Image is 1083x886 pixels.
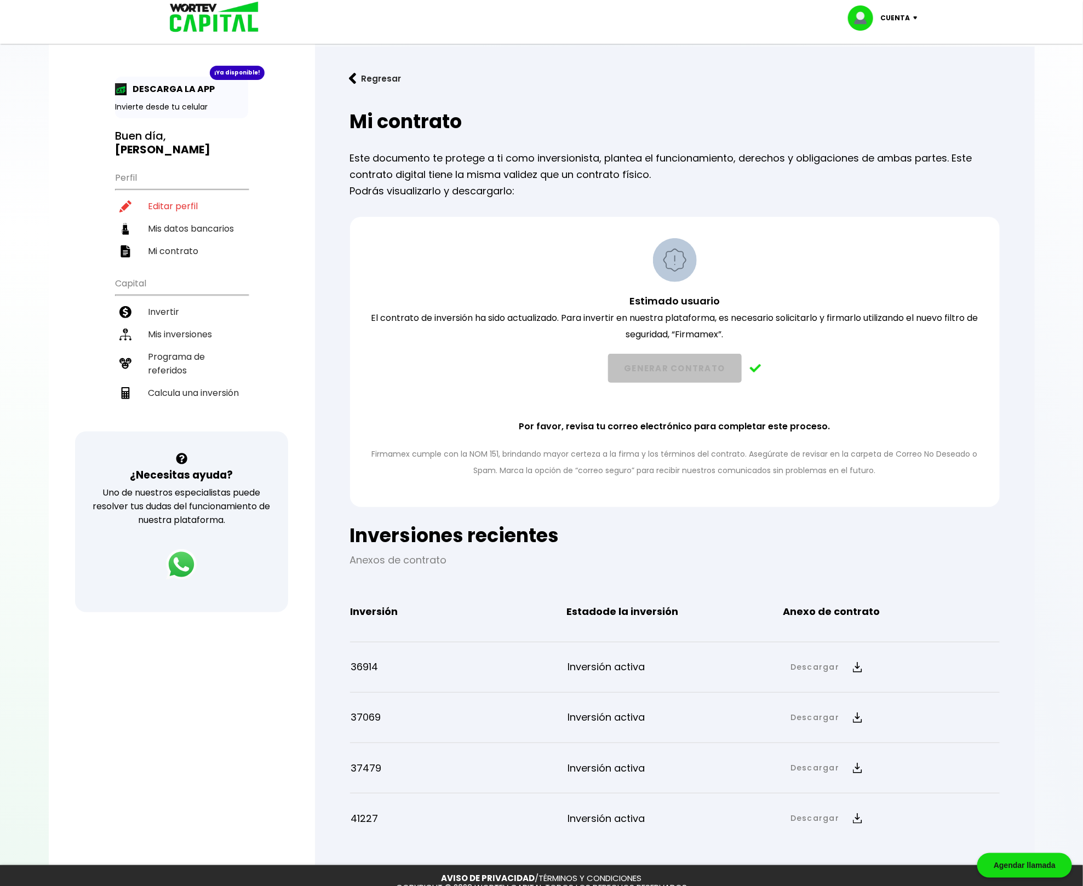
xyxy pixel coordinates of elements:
[881,10,910,26] p: Cuenta
[784,756,868,780] button: Descargar
[351,810,567,827] p: 41227
[750,364,761,373] img: tdwAAAAASUVORK5CYII=
[119,358,131,370] img: recomiendanos-icon.9b8e9327.svg
[853,712,862,723] img: descarga
[351,760,567,776] p: 37479
[115,165,248,262] ul: Perfil
[115,217,248,240] a: Mis datos bancarios
[166,549,197,580] img: logos_whatsapp-icon.242b2217.svg
[783,603,880,620] b: Anexo de contrato
[115,101,248,113] p: Invierte desde tu celular
[629,294,720,308] span: Estimado usuario
[568,810,784,827] p: Inversión activa
[568,709,784,726] p: Inversión activa
[130,467,233,483] h3: ¿Necesitas ayuda?
[784,706,868,729] button: Descargar
[127,82,215,96] p: DESCARGA LA APP
[333,64,418,93] button: Regresar
[115,346,248,382] a: Programa de referidos
[784,655,868,679] button: Descargar
[119,329,131,341] img: inversiones-icon.6695dc30.svg
[115,195,248,217] a: Editar perfil
[364,293,985,343] p: El contrato de inversión ha sido actualizado. Para invertir en nuestra plataforma, es necesario s...
[350,525,1000,546] h2: Inversiones recientes
[364,446,985,479] p: Firmamex cumple con la NOM 151, brindando mayor certeza a la firma y los términos del contrato. A...
[115,271,248,432] ul: Capital
[790,762,839,774] a: Descargar
[568,659,784,675] p: Inversión activa
[115,129,248,157] h3: Buen día,
[115,83,127,95] img: app-icon
[115,323,248,346] a: Mis inversiones
[350,603,398,620] b: Inversión
[853,763,862,773] img: descarga
[790,661,839,673] a: Descargar
[119,245,131,257] img: contrato-icon.f2db500c.svg
[519,418,830,435] p: Por favor, revisa tu correo electrónico para completar este proceso.
[853,662,862,672] img: descarga
[89,486,274,527] p: Uno de nuestros especialistas puede resolver tus dudas del funcionamiento de nuestra plataforma.
[349,73,357,84] img: flecha izquierda
[115,240,248,262] a: Mi contrato
[350,111,1000,133] h2: Mi contrato
[539,872,642,884] a: TÉRMINOS Y CONDICIONES
[608,354,742,383] button: GENERAR CONTRATO
[442,872,535,884] a: AVISO DE PRIVACIDAD
[568,760,784,776] p: Inversión activa
[333,64,1017,93] a: flecha izquierdaRegresar
[848,5,881,31] img: profile-image
[853,813,862,824] img: descarga
[566,603,678,620] b: Estado
[350,183,1000,199] p: Podrás visualizarlo y descargarlo:
[790,712,839,723] a: Descargar
[119,223,131,235] img: datos-icon.10cf9172.svg
[115,382,248,404] a: Calcula una inversión
[115,142,210,157] b: [PERSON_NAME]
[115,301,248,323] a: Invertir
[119,387,131,399] img: calculadora-icon.17d418c4.svg
[119,306,131,318] img: invertir-icon.b3b967d7.svg
[119,200,131,212] img: editar-icon.952d3147.svg
[790,813,839,824] a: Descargar
[351,659,567,675] p: 36914
[442,874,642,883] p: /
[977,853,1072,878] div: Agendar llamada
[784,807,868,830] button: Descargar
[910,16,925,20] img: icon-down
[350,553,447,567] a: Anexos de contrato
[603,605,678,618] b: de la inversión
[210,66,265,80] div: ¡Ya disponible!
[351,709,567,726] p: 37069
[350,150,1000,183] p: Este documento te protege a ti como inversionista, plantea el funcionamiento, derechos y obligaci...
